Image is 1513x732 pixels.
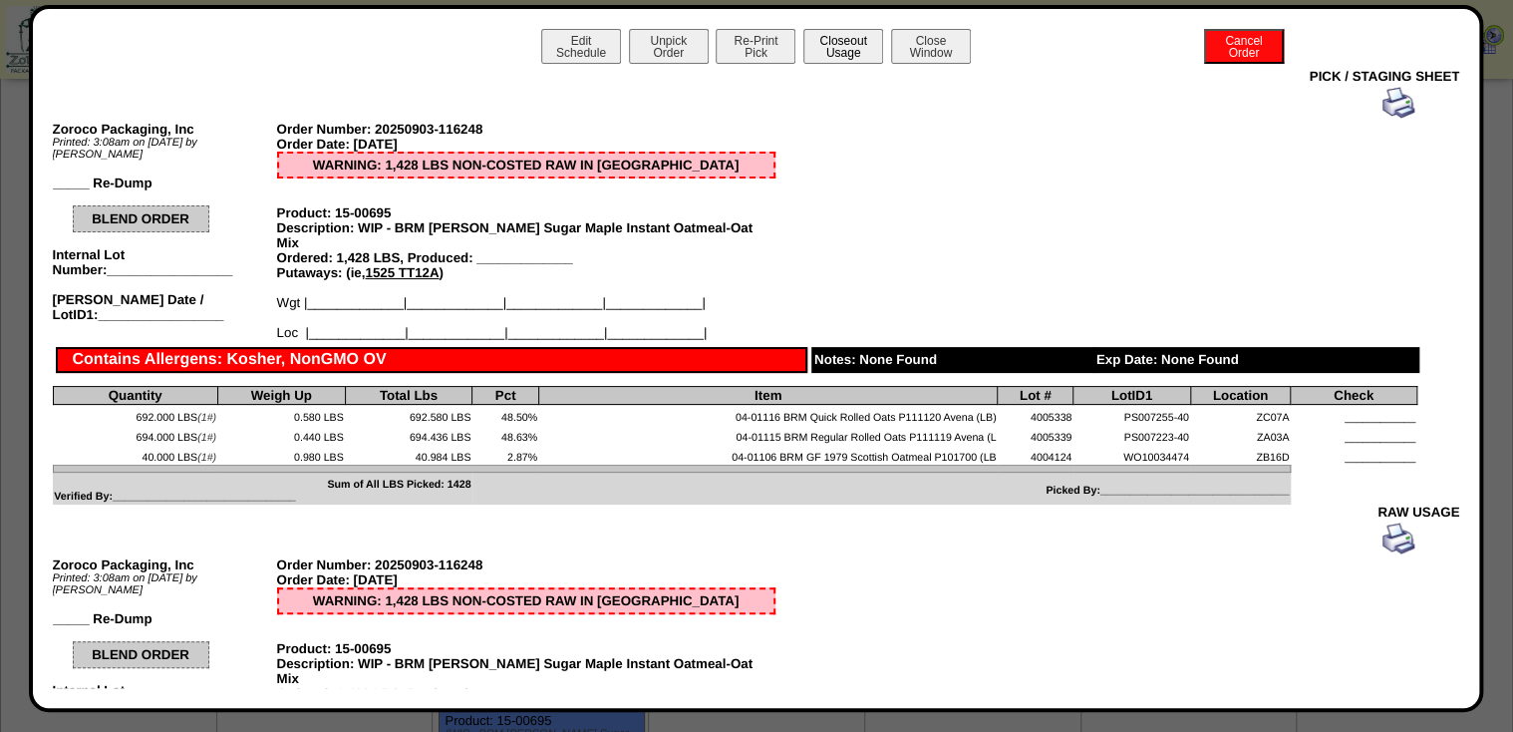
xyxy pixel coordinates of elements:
td: ZB16D [1190,445,1291,465]
div: Wgt |_____________|_____________|_____________|_____________| Loc |_____________|_____________|__... [277,295,775,340]
th: Lot # [998,387,1073,405]
td: 0.980 LBS [217,445,345,465]
button: UnpickOrder [629,29,709,64]
td: PS007223-40 [1073,425,1191,445]
th: Total Lbs [345,387,472,405]
td: 04-01106 BRM GF 1979 Scottish Oatmeal P101700 (LB [538,445,997,465]
td: 48.63% [472,425,539,445]
img: print.gif [1382,523,1414,554]
th: Pct [472,387,539,405]
span: (1#) [197,432,216,444]
td: 48.50% [472,405,539,425]
div: Order Number: 20250903-116248 [277,122,775,137]
div: Product: 15-00695 [277,641,775,656]
div: RAW USAGE [53,505,1460,520]
div: Description: WIP - BRM [PERSON_NAME] Sugar Maple Instant Oatmeal-Oat Mix [277,656,775,686]
td: ____________ [1291,405,1417,425]
div: _____ Re-Dump [53,611,277,626]
div: Notes: None Found [811,347,1094,373]
td: 4005339 [998,425,1073,445]
td: 694.436 LBS [345,425,472,445]
span: (1#) [197,412,216,424]
th: Location [1190,387,1291,405]
th: Weigh Up [217,387,345,405]
div: Product: 15-00695 [277,205,775,220]
td: 0.440 LBS [217,425,345,445]
th: Item [538,387,997,405]
th: LotID1 [1073,387,1191,405]
td: WO10034474 [1073,445,1191,465]
div: [PERSON_NAME] Date / LotID1:_________________ [53,292,277,322]
div: Order Date: [DATE] [277,572,775,587]
th: Check [1291,387,1417,405]
div: Description: WIP - BRM [PERSON_NAME] Sugar Maple Instant Oatmeal-Oat Mix [277,220,775,250]
td: 692.000 LBS [53,405,217,425]
td: ZC07A [1190,405,1291,425]
div: Internal Lot Number:_________________ [53,683,277,713]
div: Order Number: 20250903-116248 [277,557,775,572]
td: 0.580 LBS [217,405,345,425]
td: 40.984 LBS [345,445,472,465]
div: _____ Re-Dump [53,176,277,190]
td: 40.000 LBS [53,445,217,465]
td: 04-01115 BRM Regular Rolled Oats P111119 Avena (L [538,425,997,445]
div: Verified By:_______________________________ [54,491,470,503]
td: 2.87% [472,445,539,465]
td: Sum of All LBS Picked: 1428 [53,472,472,504]
td: ZA03A [1190,425,1291,445]
div: BLEND ORDER [73,205,209,232]
button: EditSchedule [541,29,621,64]
div: Ordered: 1,428 LBS, Produced: _____________ [277,686,775,701]
button: CloseWindow [891,29,971,64]
div: WARNING: 1,428 LBS NON-COSTED RAW IN [GEOGRAPHIC_DATA] [277,587,775,614]
td: Picked By:________________________________ [472,472,1291,504]
td: 4004124 [998,445,1073,465]
div: Zoroco Packaging, Inc [53,122,277,137]
a: CloseWindow [889,45,973,60]
td: ____________ [1291,445,1417,465]
img: print.gif [1382,87,1414,119]
div: Internal Lot Number:_________________ [53,247,277,277]
div: Printed: 3:08am on [DATE] by [PERSON_NAME] [53,572,277,596]
td: 694.000 LBS [53,425,217,445]
td: 04-01116 BRM Quick Rolled Oats P111120 Avena (LB) [538,405,997,425]
div: Ordered: 1,428 LBS, Produced: _____________ [277,250,775,265]
div: Putaways: (ie, ) [277,265,775,280]
td: 4005338 [998,405,1073,425]
td: PS007255-40 [1073,405,1191,425]
button: Re-PrintPick [716,29,795,64]
div: Printed: 3:08am on [DATE] by [PERSON_NAME] [53,137,277,161]
button: CloseoutUsage [803,29,883,64]
td: ____________ [1291,425,1417,445]
span: (1#) [197,452,216,464]
button: CancelOrder [1204,29,1284,64]
th: Quantity [53,387,217,405]
td: 692.580 LBS [345,405,472,425]
div: Contains Allergens: Kosher, NonGMO OV [56,347,808,373]
div: Order Date: [DATE] [277,137,775,152]
div: Exp Date: None Found [1093,347,1419,373]
div: WARNING: 1,428 LBS NON-COSTED RAW IN [GEOGRAPHIC_DATA] [277,152,775,179]
div: Zoroco Packaging, Inc [53,557,277,572]
div: BLEND ORDER [73,641,209,668]
div: PICK / STAGING SHEET [53,69,1460,84]
u: 1525 TT12A [365,265,439,280]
